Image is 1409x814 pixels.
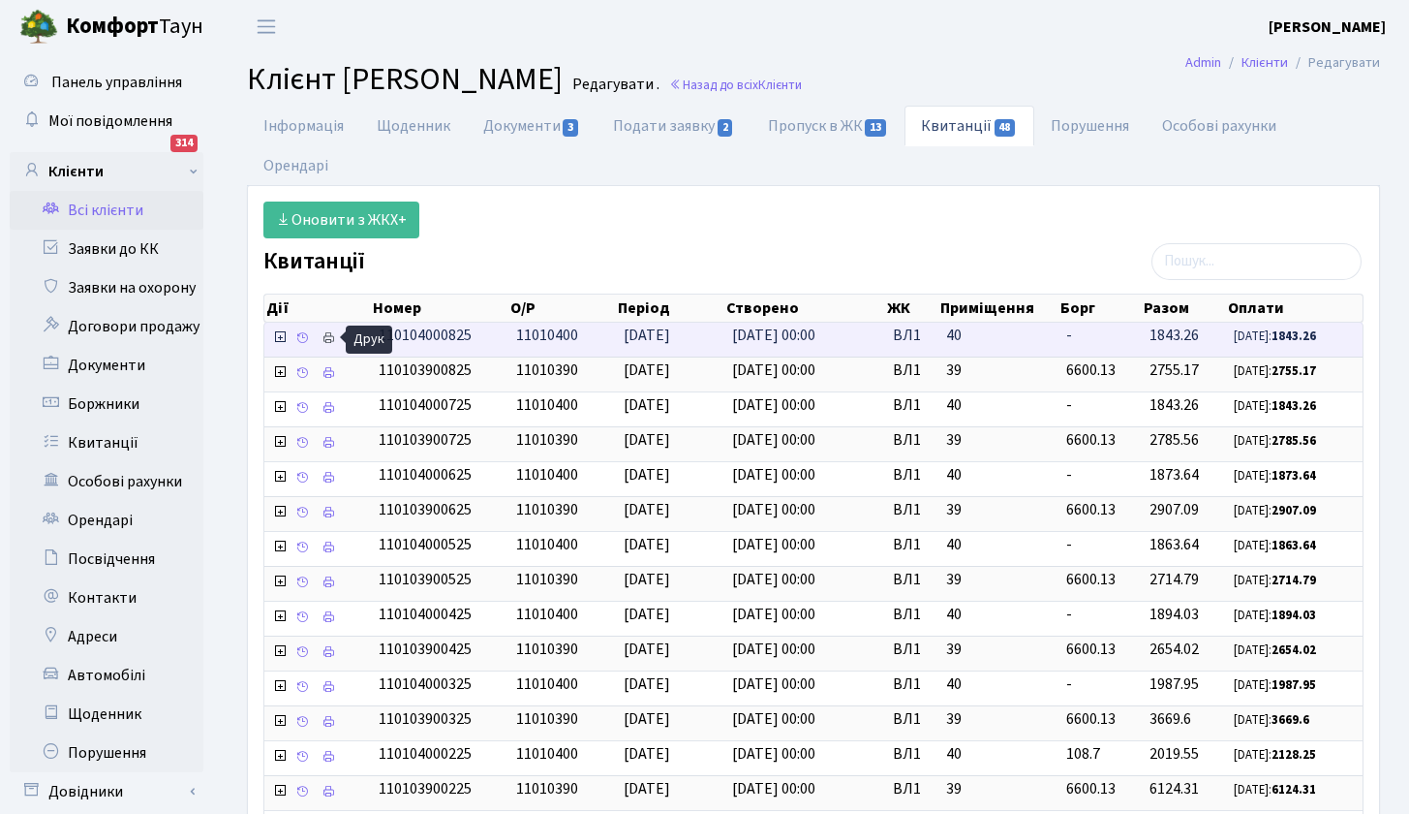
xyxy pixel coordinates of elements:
[1149,360,1199,381] span: 2755.17
[1066,569,1116,590] span: 6600.13
[10,540,203,579] a: Посвідчення
[885,295,938,322] th: ЖК
[516,534,578,555] span: 11010400
[379,778,472,799] span: 110103900225
[946,499,1051,521] span: 39
[1034,106,1146,146] a: Порушення
[10,102,203,141] a: Мої повідомлення314
[893,708,931,731] span: ВЛ1
[1241,52,1288,73] a: Клієнти
[242,11,291,43] button: Переключити навігацію
[264,295,371,322] th: Дії
[1234,607,1316,624] small: [DATE]:
[170,135,198,152] div: 314
[516,499,578,520] span: 11010390
[1149,429,1199,451] span: 2785.56
[1149,673,1199,695] span: 1987.95
[1185,52,1221,73] a: Admin
[938,295,1058,322] th: Приміщення
[893,534,931,556] span: ВЛ1
[893,778,931,800] span: ВЛ1
[904,106,1033,146] a: Квитанції
[379,325,472,346] span: 110104000825
[1066,604,1072,625] span: -
[1234,676,1316,694] small: [DATE]:
[1142,295,1225,322] th: Разом
[1066,360,1116,381] span: 6600.13
[624,604,670,625] span: [DATE]
[732,499,815,520] span: [DATE] 00:00
[732,673,815,695] span: [DATE] 00:00
[718,119,733,137] span: 2
[946,604,1051,626] span: 40
[732,360,815,381] span: [DATE] 00:00
[1066,708,1116,730] span: 6600.13
[360,106,467,146] a: Щоденник
[1271,572,1316,589] b: 2714.79
[19,8,58,47] img: logo.png
[1234,467,1316,485] small: [DATE]:
[1066,499,1116,520] span: 6600.13
[263,248,365,276] label: Квитанції
[1066,639,1116,660] span: 6600.13
[379,394,472,416] span: 110104000725
[946,708,1051,731] span: 39
[516,743,578,765] span: 11010400
[1149,778,1199,799] span: 6124.31
[732,639,815,660] span: [DATE] 00:00
[893,325,931,347] span: ВЛ1
[10,695,203,734] a: Щоденник
[946,639,1051,661] span: 39
[10,268,203,307] a: Заявки на охорону
[1151,243,1362,280] input: Пошук...
[1149,394,1199,416] span: 1843.26
[516,569,578,590] span: 11010390
[51,72,182,93] span: Панель управління
[1234,502,1316,519] small: [DATE]:
[263,202,419,238] a: Оновити з ЖКХ+
[624,708,670,730] span: [DATE]
[371,295,508,322] th: Номер
[1234,572,1316,589] small: [DATE]:
[893,464,931,486] span: ВЛ1
[624,464,670,485] span: [DATE]
[66,11,159,42] b: Комфорт
[724,295,885,322] th: Створено
[624,778,670,799] span: [DATE]
[467,106,597,146] a: Документи
[379,464,472,485] span: 110104000625
[10,63,203,102] a: Панель управління
[995,119,1016,137] span: 48
[1146,106,1293,146] a: Особові рахунки
[1066,743,1100,765] span: 108.7
[1234,328,1316,345] small: [DATE]:
[624,360,670,381] span: [DATE]
[516,325,578,346] span: 11010400
[379,673,472,695] span: 110104000325
[516,464,578,485] span: 11010400
[1234,432,1316,450] small: [DATE]:
[624,673,670,695] span: [DATE]
[758,76,802,94] span: Клієнти
[1149,569,1199,590] span: 2714.79
[946,464,1051,486] span: 40
[10,423,203,462] a: Квитанції
[247,106,360,146] a: Інформація
[1271,781,1316,798] b: 6124.31
[10,385,203,423] a: Боржники
[48,110,172,132] span: Мої повідомлення
[946,325,1051,347] span: 40
[379,499,472,520] span: 110103900625
[1271,362,1316,380] b: 2755.17
[10,579,203,617] a: Контакти
[946,743,1051,766] span: 40
[1234,537,1316,554] small: [DATE]:
[1234,711,1309,729] small: [DATE]:
[10,230,203,268] a: Заявки до КК
[516,708,578,730] span: 11010390
[247,57,563,102] span: Клієнт [PERSON_NAME]
[624,325,670,346] span: [DATE]
[66,11,203,44] span: Таун
[732,743,815,765] span: [DATE] 00:00
[10,346,203,385] a: Документи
